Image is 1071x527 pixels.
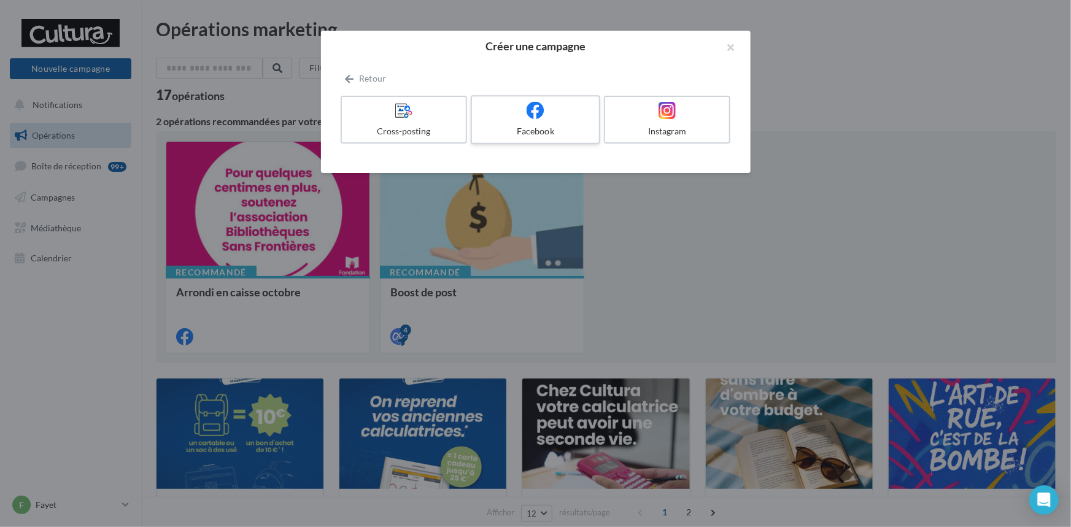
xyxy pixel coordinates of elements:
div: Cross-posting [347,125,462,137]
div: Facebook [477,125,593,137]
div: Open Intercom Messenger [1029,485,1059,515]
h2: Créer une campagne [341,40,731,52]
div: Instagram [610,125,725,137]
button: Retour [341,71,392,86]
